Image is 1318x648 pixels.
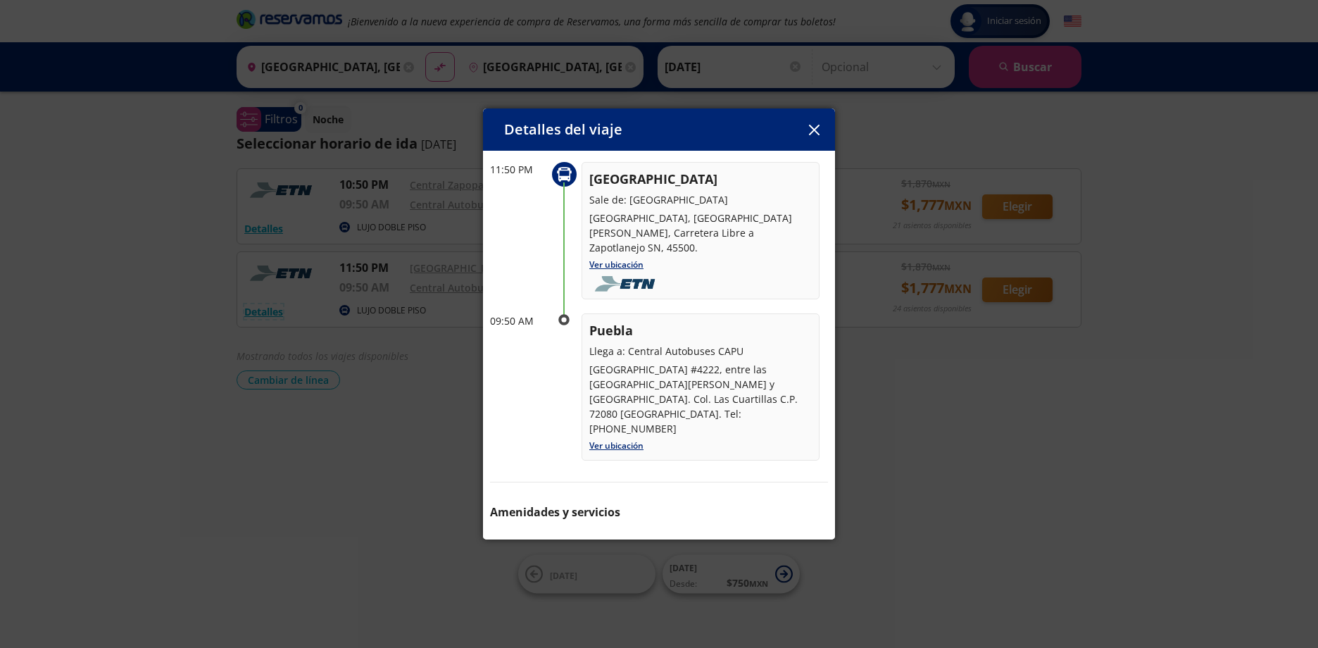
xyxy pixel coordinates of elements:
p: 09:50 AM [490,313,546,328]
p: [GEOGRAPHIC_DATA], [GEOGRAPHIC_DATA][PERSON_NAME], Carretera Libre a Zapotlanejo SN, 45500. [589,211,812,255]
p: [GEOGRAPHIC_DATA] #4222, entre las [GEOGRAPHIC_DATA][PERSON_NAME] y [GEOGRAPHIC_DATA]. Col. Las C... [589,362,812,436]
img: foobar2.png [589,276,665,292]
p: 11:50 PM [490,162,546,177]
a: Ver ubicación [589,440,644,451]
a: Ver ubicación [589,258,644,270]
p: Detalles del viaje [504,119,622,140]
p: Llega a: Central Autobuses CAPU [589,344,812,359]
p: Sale de: [GEOGRAPHIC_DATA] [589,192,812,207]
p: Puebla [589,321,812,340]
img: ETN [490,535,546,556]
p: Amenidades y servicios [490,504,828,521]
p: [GEOGRAPHIC_DATA] [589,170,812,189]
